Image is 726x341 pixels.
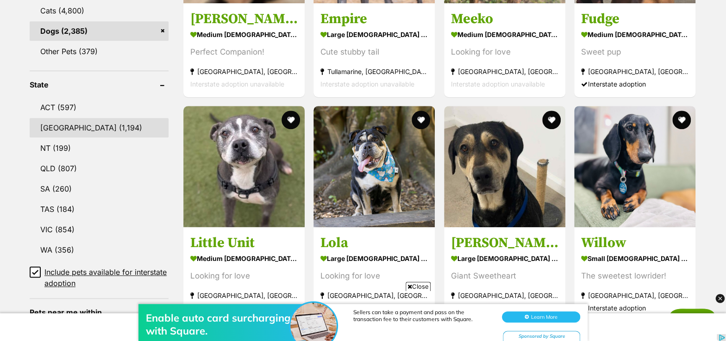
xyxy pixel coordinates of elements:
[320,252,428,265] strong: large [DEMOGRAPHIC_DATA] Dog
[581,270,688,282] div: The sweetest lowrider!
[190,46,298,58] div: Perfect Companion!
[44,267,169,289] span: Include pets available for interstate adoption
[190,65,298,78] strong: [GEOGRAPHIC_DATA], [GEOGRAPHIC_DATA]
[412,111,431,129] button: favourite
[190,270,298,282] div: Looking for love
[30,42,169,61] a: Other Pets (379)
[451,80,545,88] span: Interstate adoption unavailable
[30,267,169,289] a: Include pets available for interstate adoption
[190,10,298,28] h3: [PERSON_NAME]
[715,294,725,303] img: close_dark_3x.png
[451,65,558,78] strong: [GEOGRAPHIC_DATA], [GEOGRAPHIC_DATA]
[320,10,428,28] h3: Empire
[313,227,435,321] a: Lola large [DEMOGRAPHIC_DATA] Dog Looking for love [GEOGRAPHIC_DATA], [GEOGRAPHIC_DATA] Interstat...
[282,111,300,129] button: favourite
[581,234,688,252] h3: Willow
[581,252,688,265] strong: small [DEMOGRAPHIC_DATA] Dog
[581,28,688,41] strong: medium [DEMOGRAPHIC_DATA] Dog
[451,28,558,41] strong: medium [DEMOGRAPHIC_DATA] Dog
[581,65,688,78] strong: [GEOGRAPHIC_DATA], [GEOGRAPHIC_DATA]
[672,111,691,129] button: favourite
[313,3,435,97] a: Empire large [DEMOGRAPHIC_DATA] Dog Cute stubby tail Tullamarine, [GEOGRAPHIC_DATA] Interstate ad...
[406,282,431,291] span: Close
[190,28,298,41] strong: medium [DEMOGRAPHIC_DATA] Dog
[30,179,169,198] a: SA (260)
[451,46,558,58] div: Looking for love
[542,111,561,129] button: favourite
[30,159,169,178] a: QLD (807)
[320,65,428,78] strong: Tullamarine, [GEOGRAPHIC_DATA]
[451,252,558,265] strong: large [DEMOGRAPHIC_DATA] Dog
[444,106,565,227] img: Bailey - Rottweiler x Maremma Sheepdog x Dobermann Dog
[30,118,169,137] a: [GEOGRAPHIC_DATA] (1,194)
[581,46,688,58] div: Sweet pup
[183,3,305,97] a: [PERSON_NAME] medium [DEMOGRAPHIC_DATA] Dog Perfect Companion! [GEOGRAPHIC_DATA], [GEOGRAPHIC_DAT...
[444,227,565,321] a: [PERSON_NAME] large [DEMOGRAPHIC_DATA] Dog Giant Sweetheart [GEOGRAPHIC_DATA], [GEOGRAPHIC_DATA] ...
[190,252,298,265] strong: medium [DEMOGRAPHIC_DATA] Dog
[30,138,169,158] a: NT (199)
[30,199,169,219] a: TAS (184)
[503,45,580,57] div: Sponsored by Square
[313,106,435,227] img: Lola - Australian Bulldog x British Bulldog
[320,270,428,282] div: Looking for love
[30,98,169,117] a: ACT (597)
[30,81,169,89] header: State
[190,234,298,252] h3: Little Unit
[320,80,414,88] span: Interstate adoption unavailable
[290,17,337,63] img: Enable auto card surcharging with Square.
[574,106,695,227] img: Willow - Dachshund Dog
[320,28,428,41] strong: large [DEMOGRAPHIC_DATA] Dog
[320,234,428,252] h3: Lola
[190,80,284,88] span: Interstate adoption unavailable
[502,26,580,37] button: Learn More
[574,3,695,97] a: Fudge medium [DEMOGRAPHIC_DATA] Dog Sweet pup [GEOGRAPHIC_DATA], [GEOGRAPHIC_DATA] Interstate ado...
[574,227,695,321] a: Willow small [DEMOGRAPHIC_DATA] Dog The sweetest lowrider! [GEOGRAPHIC_DATA], [GEOGRAPHIC_DATA] I...
[320,46,428,58] div: Cute stubby tail
[183,227,305,321] a: Little Unit medium [DEMOGRAPHIC_DATA] Dog Looking for love [GEOGRAPHIC_DATA], [GEOGRAPHIC_DATA] I...
[30,220,169,239] a: VIC (854)
[30,21,169,41] a: Dogs (2,385)
[146,26,294,52] div: Enable auto card surcharging with Square.
[444,3,565,97] a: Meeko medium [DEMOGRAPHIC_DATA] Dog Looking for love [GEOGRAPHIC_DATA], [GEOGRAPHIC_DATA] Interst...
[30,240,169,260] a: WA (356)
[451,270,558,282] div: Giant Sweetheart
[30,1,169,20] a: Cats (4,800)
[183,106,305,227] img: Little Unit - Staffy Dog
[581,10,688,28] h3: Fudge
[451,234,558,252] h3: [PERSON_NAME]
[581,78,688,90] div: Interstate adoption
[353,23,492,37] div: Sellers can take a payment and pass on the transaction fee to their customers with Square.
[451,10,558,28] h3: Meeko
